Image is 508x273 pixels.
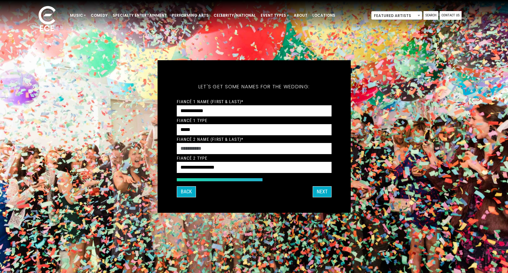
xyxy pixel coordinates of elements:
[440,11,462,20] a: Contact Us
[310,10,338,21] a: Locations
[258,10,291,21] a: Event Types
[177,155,208,161] label: Fiancé 2 Type
[313,186,332,197] button: Next
[110,10,169,21] a: Specialty Entertainment
[169,10,211,21] a: Performing Arts
[67,10,88,21] a: Music
[32,4,63,34] img: ece_new_logo_whitev2-1.png
[177,99,243,104] label: Fiancé 1 Name (First & Last)*
[177,186,196,197] button: Back
[211,10,258,21] a: Celebrity/National
[177,118,208,123] label: Fiancé 1 Type
[291,10,310,21] a: About
[177,136,243,142] label: Fiancé 2 Name (First & Last)*
[371,11,422,20] span: Featured Artists
[177,76,332,98] h5: Let's get some names for the wedding:
[88,10,110,21] a: Comedy
[423,11,438,20] a: Search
